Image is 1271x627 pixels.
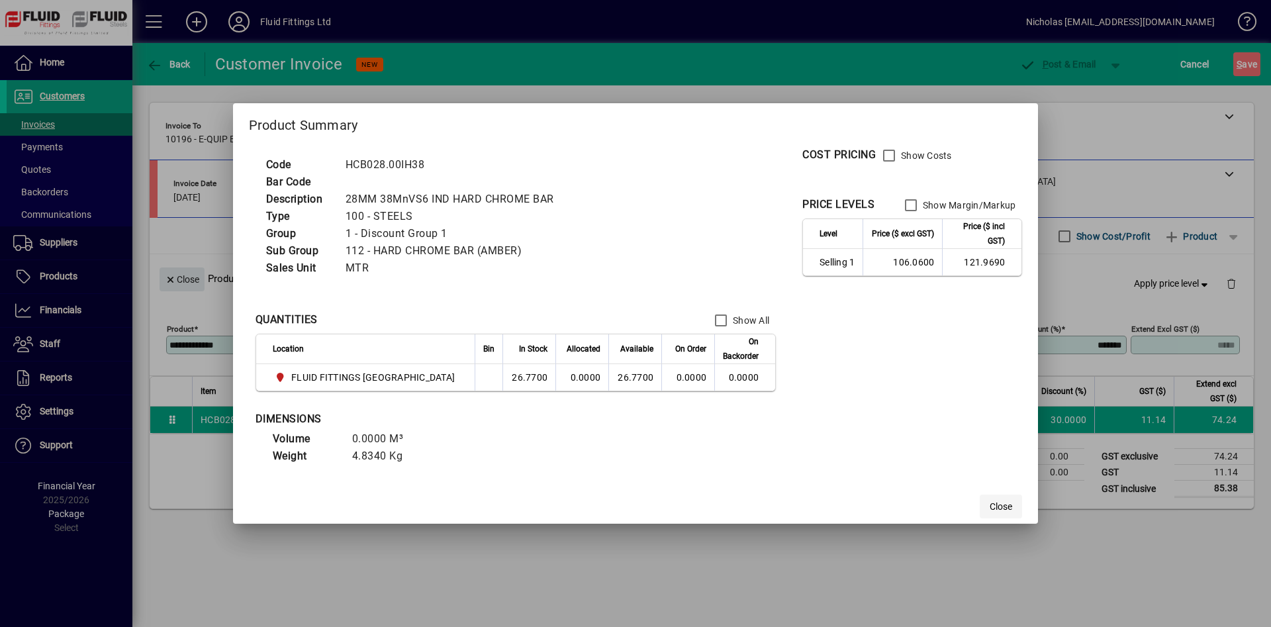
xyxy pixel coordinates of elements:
[820,256,855,269] span: Selling 1
[339,191,570,208] td: 28MM 38MnVS6 IND HARD CHROME BAR
[730,314,769,327] label: Show All
[339,242,570,260] td: 112 - HARD CHROME BAR (AMBER)
[346,430,425,448] td: 0.0000 M³
[259,191,339,208] td: Description
[259,242,339,260] td: Sub Group
[802,197,874,213] div: PRICE LEVELS
[346,448,425,465] td: 4.8340 Kg
[555,364,608,391] td: 0.0000
[990,500,1012,514] span: Close
[519,342,547,356] span: In Stock
[677,372,707,383] span: 0.0000
[259,260,339,277] td: Sales Unit
[723,334,759,363] span: On Backorder
[951,219,1005,248] span: Price ($ incl GST)
[339,260,570,277] td: MTR
[266,430,346,448] td: Volume
[863,249,942,275] td: 106.0600
[259,173,339,191] td: Bar Code
[483,342,494,356] span: Bin
[567,342,600,356] span: Allocated
[980,495,1022,518] button: Close
[256,411,587,427] div: DIMENSIONS
[872,226,934,241] span: Price ($ excl GST)
[898,149,952,162] label: Show Costs
[802,147,876,163] div: COST PRICING
[675,342,706,356] span: On Order
[339,225,570,242] td: 1 - Discount Group 1
[714,364,775,391] td: 0.0000
[259,225,339,242] td: Group
[608,364,661,391] td: 26.7700
[502,364,555,391] td: 26.7700
[620,342,653,356] span: Available
[273,369,461,385] span: FLUID FITTINGS CHRISTCHURCH
[920,199,1016,212] label: Show Margin/Markup
[339,156,570,173] td: HCB028.00IH38
[273,342,304,356] span: Location
[256,312,318,328] div: QUANTITIES
[266,448,346,465] td: Weight
[233,103,1039,142] h2: Product Summary
[339,208,570,225] td: 100 - STEELS
[942,249,1021,275] td: 121.9690
[820,226,837,241] span: Level
[291,371,455,384] span: FLUID FITTINGS [GEOGRAPHIC_DATA]
[259,156,339,173] td: Code
[259,208,339,225] td: Type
